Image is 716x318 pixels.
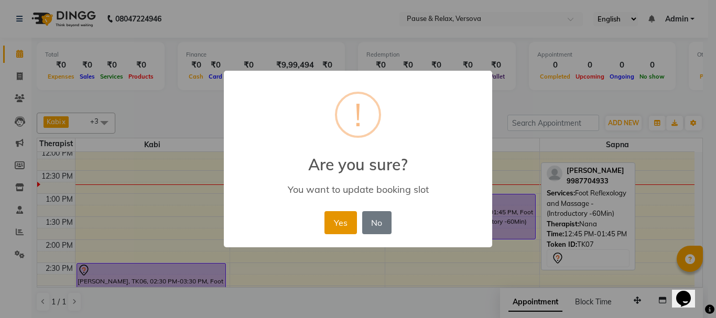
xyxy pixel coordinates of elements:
div: ! [354,94,362,136]
div: You want to update booking slot [239,183,477,195]
iframe: chat widget [672,276,706,308]
button: No [362,211,392,234]
button: Yes [324,211,356,234]
h2: Are you sure? [224,142,492,174]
